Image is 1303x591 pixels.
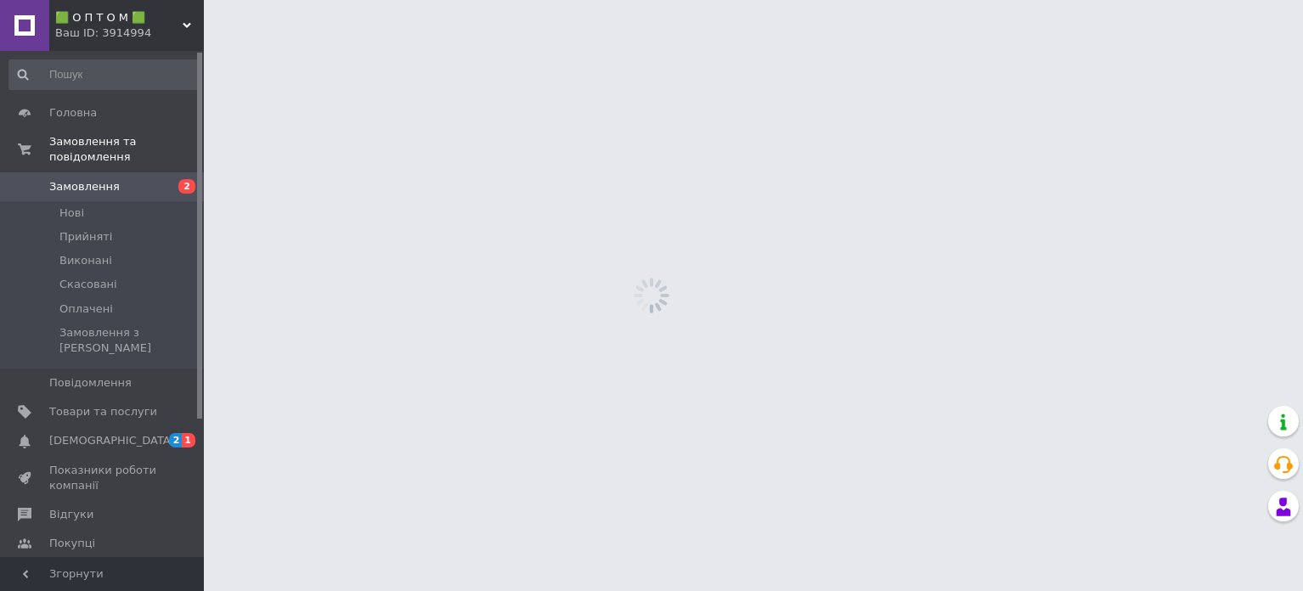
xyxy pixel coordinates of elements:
span: Замовлення та повідомлення [49,134,204,165]
span: 2 [178,179,195,194]
span: Виконані [59,253,112,268]
span: Покупці [49,536,95,551]
span: Головна [49,105,97,121]
span: [DEMOGRAPHIC_DATA] [49,433,175,448]
span: Повідомлення [49,375,132,391]
span: Товари та послуги [49,404,157,419]
span: Нові [59,205,84,221]
span: Скасовані [59,277,117,292]
div: Ваш ID: 3914994 [55,25,204,41]
span: 1 [182,433,195,447]
input: Пошук [8,59,200,90]
span: Оплачені [59,301,113,317]
span: Замовлення [49,179,120,194]
span: 🟩 О П Т О М 🟩 [55,10,183,25]
span: Відгуки [49,507,93,522]
span: Показники роботи компанії [49,463,157,493]
span: Замовлення з [PERSON_NAME] [59,325,199,356]
span: 2 [169,433,183,447]
span: Прийняті [59,229,112,245]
